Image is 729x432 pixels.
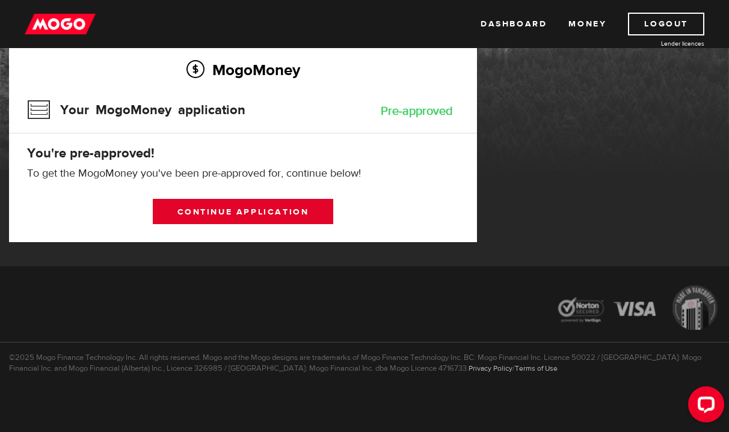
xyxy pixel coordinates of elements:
img: mogo_logo-11ee424be714fa7cbb0f0f49df9e16ec.png [25,13,96,35]
img: legal-icons-92a2ffecb4d32d839781d1b4e4802d7b.png [547,276,729,341]
a: Privacy Policy [469,364,512,373]
a: Terms of Use [515,364,558,373]
a: Continue application [153,199,333,224]
a: Dashboard [481,13,547,35]
a: Lender licences [614,39,704,48]
div: Pre-approved [381,105,453,117]
a: Money [568,13,606,35]
p: To get the MogoMoney you've been pre-approved for, continue below! [27,166,459,181]
a: Logout [628,13,704,35]
iframe: LiveChat chat widget [678,382,729,432]
h4: You're pre-approved! [27,145,459,162]
h3: Your MogoMoney application [27,94,245,126]
h2: MogoMoney [27,57,459,82]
